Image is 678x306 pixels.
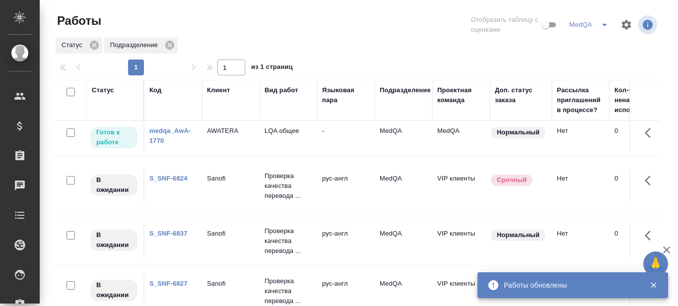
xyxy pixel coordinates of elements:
[497,175,527,185] p: Срочный
[149,85,161,95] div: Код
[639,224,663,247] button: Здесь прячутся важные кнопки
[89,279,138,302] div: Исполнитель назначен, приступать к работе пока рано
[647,253,664,274] span: 🙏
[552,121,610,156] td: Нет
[104,38,178,54] div: Подразделение
[643,281,664,290] button: Закрыть
[375,224,432,258] td: MedQA
[432,121,490,156] td: MedQA
[207,279,255,289] p: Sanofi
[265,276,312,306] p: Проверка качества перевода ...
[497,127,540,137] p: Нормальный
[89,174,138,197] div: Исполнитель назначен, приступать к работе пока рано
[495,85,547,105] div: Доп. статус заказа
[497,230,540,240] p: Нормальный
[207,229,255,239] p: Sanofi
[96,175,132,195] p: В ожидании
[149,127,191,144] a: medqa_AwA-1770
[89,229,138,252] div: Исполнитель назначен, приступать к работе пока рано
[375,121,432,156] td: MedQA
[557,85,605,115] div: Рассылка приглашений в процессе?
[317,169,375,203] td: рус-англ
[207,126,255,136] p: AWATERA
[251,61,293,75] span: из 1 страниц
[149,175,188,182] a: S_SNF-6824
[207,174,255,184] p: Sanofi
[149,280,188,287] a: S_SNF-6827
[265,226,312,256] p: Проверка качества перевода ...
[614,13,638,37] span: Настроить таблицу
[96,280,132,300] p: В ожидании
[89,126,138,149] div: Исполнитель может приступить к работе
[471,15,540,35] span: Отобразить таблицу с оценками
[552,169,610,203] td: Нет
[207,85,230,95] div: Клиент
[639,169,663,192] button: Здесь прячутся важные кнопки
[437,85,485,105] div: Проектная команда
[265,85,298,95] div: Вид работ
[643,251,668,276] button: 🙏
[380,85,431,95] div: Подразделение
[614,85,674,115] div: Кол-во неназначенных исполнителей
[56,38,102,54] div: Статус
[638,15,659,34] span: Посмотреть информацию
[567,17,614,33] div: split button
[96,127,132,147] p: Готов к работе
[62,40,86,50] p: Статус
[265,171,312,201] p: Проверка качества перевода ...
[552,224,610,258] td: Нет
[149,230,188,237] a: S_SNF-6837
[96,230,132,250] p: В ожидании
[322,85,370,105] div: Языковая пара
[639,121,663,145] button: Здесь прячутся важные кнопки
[375,169,432,203] td: MedQA
[317,121,375,156] td: -
[265,126,312,136] p: LQA общее
[110,40,161,50] p: Подразделение
[55,13,101,29] span: Работы
[92,85,114,95] div: Статус
[432,169,490,203] td: VIP клиенты
[504,280,635,290] div: Работы обновлены
[432,224,490,258] td: VIP клиенты
[317,224,375,258] td: рус-англ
